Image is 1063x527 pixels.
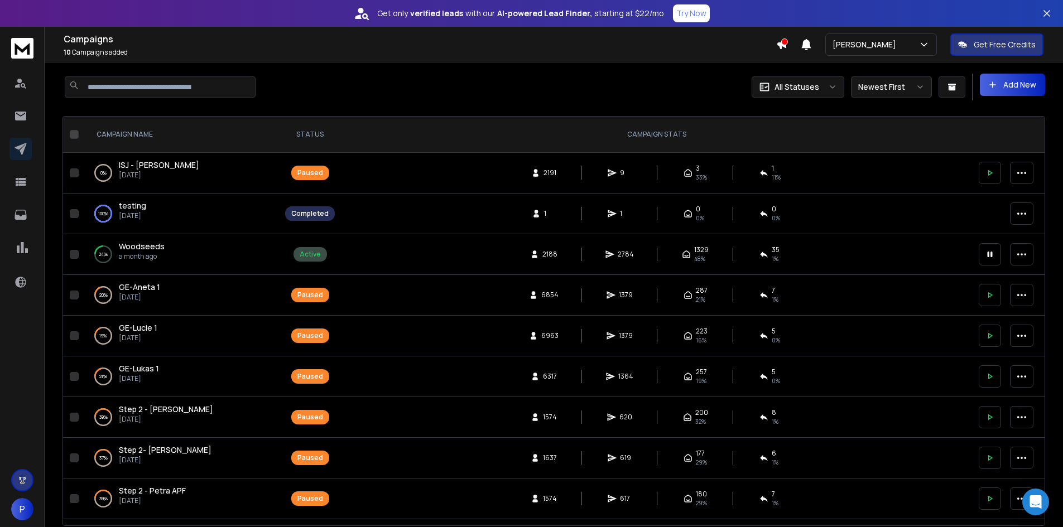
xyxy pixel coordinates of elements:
[297,372,323,381] div: Paused
[99,330,107,341] p: 19 %
[119,363,159,374] a: GE-Lukas 1
[772,254,778,263] span: 1 %
[119,159,199,171] a: ISJ - [PERSON_NAME]
[119,444,211,455] span: Step 2- [PERSON_NAME]
[119,333,157,342] p: [DATE]
[119,496,186,505] p: [DATE]
[119,211,146,220] p: [DATE]
[772,368,776,376] span: 5
[772,245,780,254] span: 35
[541,291,559,299] span: 6854
[119,282,160,292] span: GE-Aneta 1
[119,200,146,211] a: testing
[297,494,323,503] div: Paused
[696,205,700,214] span: 0
[775,81,819,93] p: All Statuses
[83,356,278,397] td: 21%GE-Lukas 1[DATE]
[619,331,633,340] span: 1379
[696,295,705,304] span: 21 %
[291,209,329,218] div: Completed
[119,374,159,383] p: [DATE]
[696,336,706,345] span: 16 %
[620,494,631,503] span: 617
[64,32,776,46] h1: Campaigns
[119,252,165,261] p: a month ago
[297,453,323,462] div: Paused
[98,208,108,219] p: 100 %
[772,458,778,467] span: 1 %
[119,404,213,415] a: Step 2 - [PERSON_NAME]
[980,74,1045,96] button: Add New
[497,8,592,19] strong: AI-powered Lead Finder,
[696,173,707,182] span: 33 %
[119,293,160,302] p: [DATE]
[543,372,557,381] span: 6317
[543,453,557,462] span: 1637
[83,478,278,519] td: 39%Step 2 - Petra APF[DATE]
[673,4,710,22] button: Try Now
[544,209,555,218] span: 1
[620,453,631,462] span: 619
[83,316,278,356] td: 19%GE-Lucie 1[DATE]
[695,408,708,417] span: 200
[696,490,707,499] span: 180
[119,485,186,496] a: Step 2 - Petra APF
[772,295,778,304] span: 1 %
[772,417,778,426] span: 1 %
[297,291,323,299] div: Paused
[64,48,776,57] p: Campaigns added
[119,322,157,333] span: GE-Lucie 1
[11,498,33,520] button: P
[695,417,706,426] span: 32 %
[99,452,108,463] p: 37 %
[83,117,278,153] th: CAMPAIGN NAME
[772,490,775,499] span: 7
[99,249,108,260] p: 24 %
[696,499,707,507] span: 29 %
[119,171,199,180] p: [DATE]
[620,168,631,177] span: 9
[99,493,108,504] p: 39 %
[377,8,664,19] p: Get only with our starting at $22/mo
[410,8,463,19] strong: verified leads
[694,245,709,254] span: 1329
[119,159,199,170] span: ISJ - [PERSON_NAME]
[772,164,774,173] span: 1
[618,372,633,381] span: 1364
[83,234,278,275] td: 24%Woodseedsa month ago
[11,38,33,59] img: logo
[772,449,776,458] span: 6
[772,408,776,417] span: 8
[696,458,707,467] span: 29 %
[119,415,213,424] p: [DATE]
[1022,489,1049,515] div: Open Intercom Messenger
[341,117,972,153] th: CAMPAIGN STATS
[99,289,108,301] p: 20 %
[119,444,211,456] a: Step 2- [PERSON_NAME]
[99,412,108,423] p: 39 %
[83,194,278,234] td: 100%testing[DATE]
[300,250,321,259] div: Active
[83,275,278,316] td: 20%GE-Aneta 1[DATE]
[772,205,776,214] span: 0
[83,153,278,194] td: 0%ISJ - [PERSON_NAME][DATE]
[696,368,707,376] span: 257
[772,499,778,507] span: 1 %
[297,168,323,177] div: Paused
[772,327,776,336] span: 5
[119,282,160,293] a: GE-Aneta 1
[694,254,705,263] span: 48 %
[696,376,706,385] span: 19 %
[83,397,278,438] td: 39%Step 2 - [PERSON_NAME][DATE]
[543,494,557,503] span: 1574
[119,456,211,465] p: [DATE]
[119,241,165,252] a: Woodseeds
[543,168,556,177] span: 2191
[619,291,633,299] span: 1379
[100,167,107,178] p: 0 %
[833,39,901,50] p: [PERSON_NAME]
[541,331,559,340] span: 6963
